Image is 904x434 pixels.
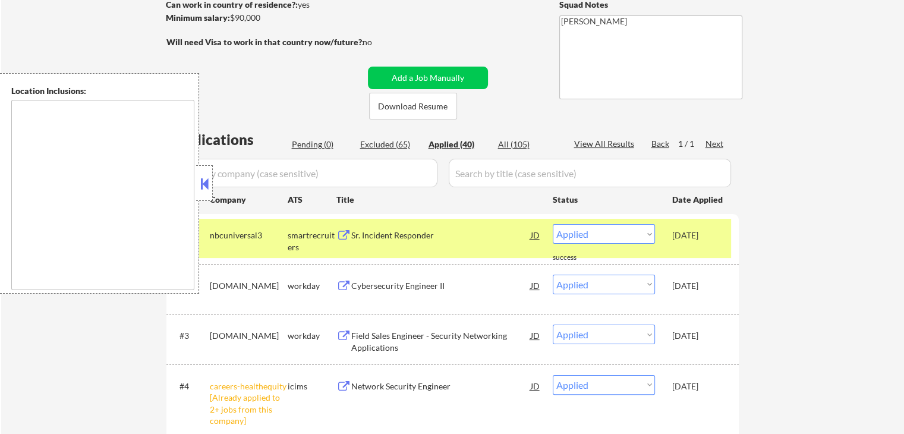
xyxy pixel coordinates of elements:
div: #3 [179,330,200,342]
div: workday [288,330,336,342]
strong: Will need Visa to work in that country now/future?: [166,37,364,47]
div: smartrecruiters [288,229,336,253]
div: Cybersecurity Engineer II [351,280,531,292]
div: View All Results [574,138,638,150]
div: JD [530,224,541,246]
div: [DATE] [672,380,725,392]
div: 1 / 1 [678,138,705,150]
div: Pending (0) [292,139,351,150]
div: Network Security Engineer [351,380,531,392]
div: $90,000 [166,12,364,24]
div: All (105) [498,139,557,150]
div: no [363,36,396,48]
div: [DOMAIN_NAME] [210,330,288,342]
input: Search by title (case sensitive) [449,159,731,187]
button: Add a Job Manually [368,67,488,89]
div: icims [288,380,336,392]
div: ATS [288,194,336,206]
div: Date Applied [672,194,725,206]
div: #4 [179,380,200,392]
div: Applications [170,133,288,147]
div: Excluded (65) [360,139,420,150]
div: Status [553,188,655,210]
div: Sr. Incident Responder [351,229,531,241]
div: [DATE] [672,229,725,241]
input: Search by company (case sensitive) [170,159,437,187]
div: Back [651,138,670,150]
div: Next [705,138,725,150]
div: Company [210,194,288,206]
div: Title [336,194,541,206]
div: Applied (40) [429,139,488,150]
button: Download Resume [369,93,457,119]
div: Field Sales Engineer - Security Networking Applications [351,330,531,353]
div: success [553,253,600,263]
div: Location Inclusions: [11,85,194,97]
div: [DATE] [672,280,725,292]
div: careers-healthequity [Already applied to 2+ jobs from this company] [210,380,288,427]
div: [DATE] [672,330,725,342]
div: JD [530,375,541,397]
div: nbcuniversal3 [210,229,288,241]
div: JD [530,325,541,346]
strong: Minimum salary: [166,12,230,23]
div: JD [530,275,541,296]
div: [DOMAIN_NAME] [210,280,288,292]
div: workday [288,280,336,292]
